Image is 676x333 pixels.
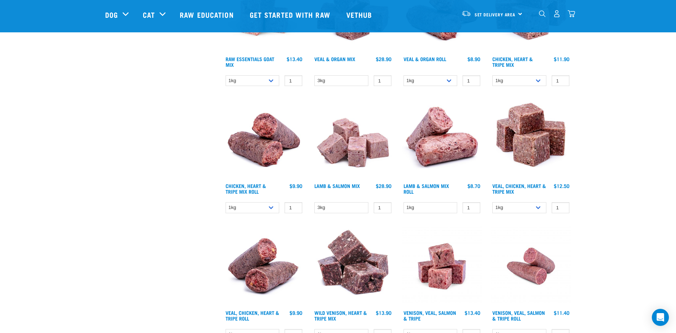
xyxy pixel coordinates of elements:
input: 1 [285,202,302,213]
img: user.png [553,10,561,17]
div: $9.90 [290,310,302,316]
a: Chicken, Heart & Tripe Mix Roll [226,184,266,193]
img: Venison Veal Salmon Tripe 1651 [491,226,571,307]
div: $11.40 [554,310,569,316]
div: $11.90 [554,56,569,62]
input: 1 [285,75,302,86]
div: $13.40 [287,56,302,62]
a: Raw Essentials Goat Mix [226,58,274,66]
a: Get started with Raw [243,0,339,29]
input: 1 [374,75,391,86]
img: van-moving.png [461,10,471,17]
input: 1 [552,202,569,213]
div: $13.40 [465,310,480,316]
div: $8.70 [467,183,480,189]
a: Raw Education [173,0,242,29]
div: $8.90 [467,56,480,62]
a: Veal & Organ Roll [404,58,446,60]
a: Vethub [339,0,381,29]
div: $28.90 [376,183,391,189]
img: 1029 Lamb Salmon Mix 01 [313,99,393,179]
div: Open Intercom Messenger [652,309,669,326]
div: $12.50 [554,183,569,189]
input: 1 [552,75,569,86]
input: 1 [374,202,391,213]
img: Veal Chicken Heart Tripe Mix 01 [491,99,571,179]
img: home-icon-1@2x.png [539,10,546,17]
input: 1 [463,75,480,86]
img: 1261 Lamb Salmon Roll 01 [402,99,482,179]
a: Chicken, Heart & Tripe Mix [492,58,533,66]
a: Wild Venison, Heart & Tripe Mix [314,311,367,319]
a: Venison, Veal, Salmon & Tripe Roll [492,311,545,319]
img: home-icon@2x.png [568,10,575,17]
a: Veal & Organ Mix [314,58,355,60]
a: Lamb & Salmon Mix Roll [404,184,449,193]
a: Veal, Chicken, Heart & Tripe Roll [226,311,279,319]
div: $28.90 [376,56,391,62]
img: 1171 Venison Heart Tripe Mix 01 [313,226,393,307]
a: Venison, Veal, Salmon & Tripe [404,311,456,319]
a: Lamb & Salmon Mix [314,184,360,187]
a: Cat [143,9,155,20]
img: 1263 Chicken Organ Roll 02 [224,226,304,307]
span: Set Delivery Area [475,13,516,16]
input: 1 [463,202,480,213]
img: Chicken Heart Tripe Roll 01 [224,99,304,179]
div: $13.90 [376,310,391,316]
div: $9.90 [290,183,302,189]
a: Veal, Chicken, Heart & Tripe Mix [492,184,546,193]
img: Venison Veal Salmon Tripe 1621 [402,226,482,307]
a: Dog [105,9,118,20]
